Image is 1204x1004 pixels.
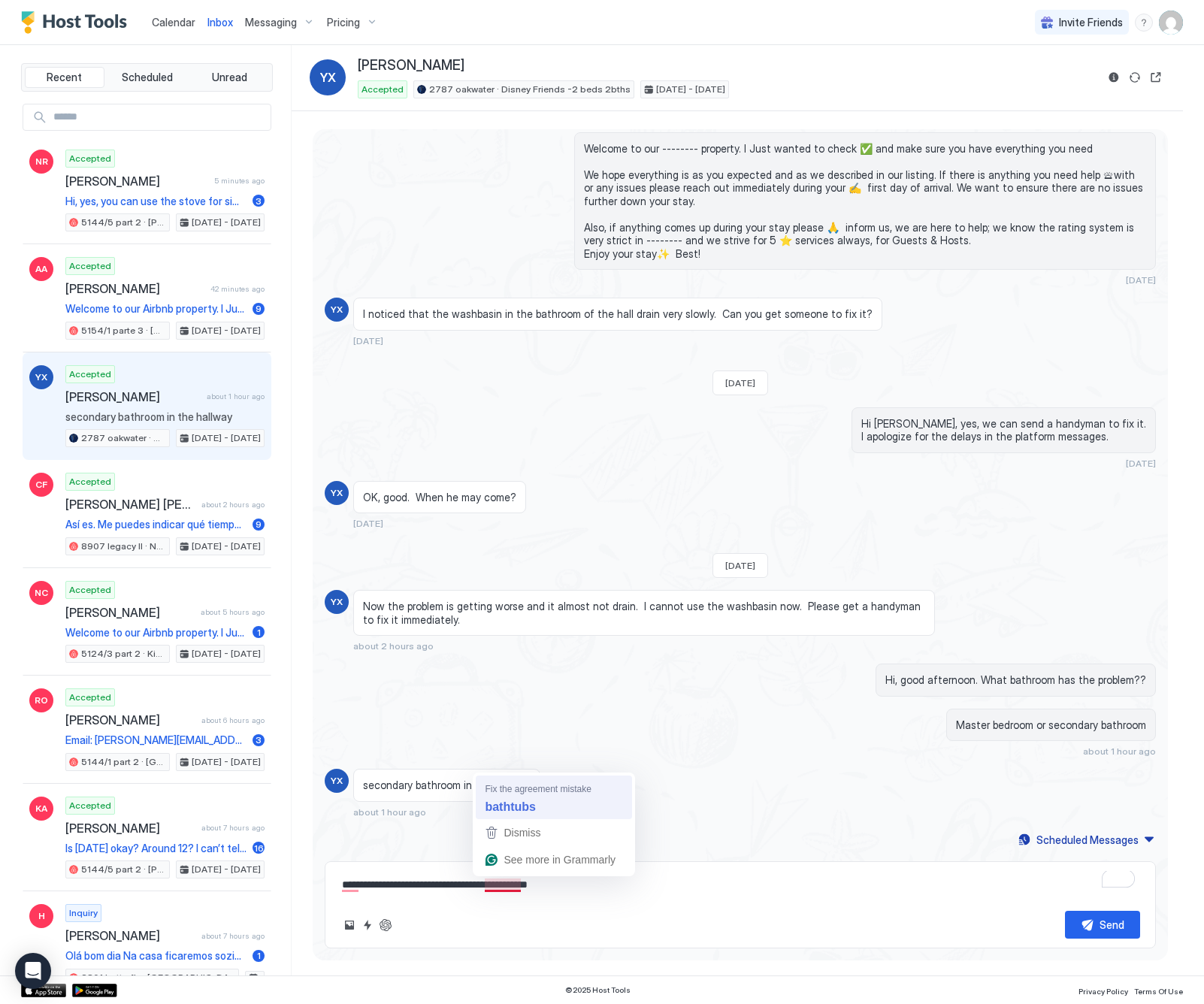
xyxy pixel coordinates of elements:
[192,863,261,876] span: [DATE] - [DATE]
[331,774,343,788] span: YX
[81,647,166,661] span: 5124/3 part 2 · King bedroom in gated community
[362,83,404,96] span: Accepted
[65,928,195,943] span: [PERSON_NAME]
[72,984,117,997] a: Google Play Store
[331,303,343,316] span: YX
[25,67,104,88] button: Recent
[320,68,336,86] span: YX
[885,673,1146,687] span: Hi, good afternoon. What bathroom has the problem??
[584,142,1146,261] span: Welcome to our -------- property. I Just wanted to check ✅ and make sure you have everything you ...
[1078,982,1128,998] a: Privacy Policy
[1100,917,1124,933] div: Send
[212,71,247,84] span: Unread
[245,16,297,29] span: Messaging
[353,806,426,818] span: about 1 hour ago
[21,63,273,92] div: tab-group
[1083,745,1156,757] span: about 1 hour ago
[656,83,725,96] span: [DATE] - [DATE]
[207,392,265,401] span: about 1 hour ago
[35,262,47,276] span: AA
[65,605,195,620] span: [PERSON_NAME]
[256,195,262,207] span: 3
[214,176,265,186] span: 5 minutes ago
[21,11,134,34] a: Host Tools Logo
[956,718,1146,732] span: Master bedroom or secondary bathroom
[192,755,261,769] span: [DATE] - [DATE]
[257,627,261,638] span: 1
[429,83,631,96] span: 2787 oakwater · Disney Friends -2 beds 2bths
[1059,16,1123,29] span: Invite Friends
[65,389,201,404] span: [PERSON_NAME]
[340,871,1139,899] textarea: To enrich screen reader interactions, please activate Accessibility in Grammarly extension settings
[47,71,82,84] span: Recent
[65,174,208,189] span: [PERSON_NAME]
[207,14,233,30] a: Inbox
[1126,458,1156,469] span: [DATE]
[331,486,343,500] span: YX
[1134,982,1183,998] a: Terms Of Use
[35,478,47,491] span: CF
[331,595,343,609] span: YX
[65,733,247,747] span: Email: [PERSON_NAME][EMAIL_ADDRESS][DOMAIN_NAME]
[363,307,873,321] span: I noticed that the washbasin in the bathroom of the hall drain very slowly. Can you get someone t...
[65,626,247,640] span: Welcome to our Airbnb property. I Just wanted to check ✅ and make sure you have everything you ne...
[35,155,48,168] span: NR
[69,475,111,488] span: Accepted
[38,909,45,923] span: H
[65,949,247,963] span: Olá bom dia Na casa ficaremos sozinhos isso?
[353,640,434,652] span: about 2 hours ago
[363,491,516,504] span: OK, good. When he may come?
[363,779,531,792] span: secondary bathroom in the hallway
[201,931,265,941] span: about 7 hours ago
[861,417,1146,443] span: Hi [PERSON_NAME], yes, we can send a handyman to fix it. I apologize for the delays in the platfo...
[81,755,166,769] span: 5144/1 part 2 · [GEOGRAPHIC_DATA] w/bathroom
[21,984,66,997] a: App Store
[192,540,261,553] span: [DATE] - [DATE]
[192,216,261,229] span: [DATE] - [DATE]
[65,712,195,727] span: [PERSON_NAME]
[201,823,265,833] span: about 7 hours ago
[358,916,377,934] button: Quick reply
[65,302,247,316] span: Welcome to our Airbnb property. I Just wanted to check ✅ and make sure you have everything you ne...
[81,324,166,337] span: 5154/1 parte 3 · [GEOGRAPHIC_DATA]
[207,16,233,29] span: Inbox
[15,953,51,989] div: Open Intercom Messenger
[201,715,265,725] span: about 6 hours ago
[192,647,261,661] span: [DATE] - [DATE]
[353,335,383,346] span: [DATE]
[69,799,111,812] span: Accepted
[81,431,166,445] span: 2787 oakwater · Disney Friends -2 beds 2bths
[192,324,261,337] span: [DATE] - [DATE]
[340,916,358,934] button: Upload image
[725,377,755,389] span: [DATE]
[363,600,925,626] span: Now the problem is getting worse and it almost not drain. I cannot use the washbasin now. Please ...
[358,57,464,74] span: [PERSON_NAME]
[69,152,111,165] span: Accepted
[35,694,48,707] span: RO
[1126,68,1144,86] button: Sync reservation
[1126,274,1156,286] span: [DATE]
[257,950,261,961] span: 1
[210,284,265,294] span: 42 minutes ago
[1135,14,1153,32] div: menu
[377,916,395,934] button: ChatGPT Auto Reply
[201,500,265,510] span: about 2 hours ago
[65,410,265,424] span: secondary bathroom in the hallway
[152,14,195,30] a: Calendar
[69,259,111,273] span: Accepted
[254,842,264,854] span: 16
[81,540,166,553] span: 8907 legacy II · No BNB fees -Oasis Condo 5 min to Disney
[69,691,111,704] span: Accepted
[122,71,173,84] span: Scheduled
[1159,11,1183,35] div: User profile
[107,67,187,88] button: Scheduled
[725,560,755,571] span: [DATE]
[35,370,47,384] span: YX
[47,104,271,130] input: Input Field
[256,303,262,314] span: 9
[353,518,383,529] span: [DATE]
[65,842,247,855] span: Is [DATE] okay? Around 12? I can’t tell you the exact time but it depends if the availability of ...
[256,519,262,530] span: 9
[65,281,204,296] span: [PERSON_NAME]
